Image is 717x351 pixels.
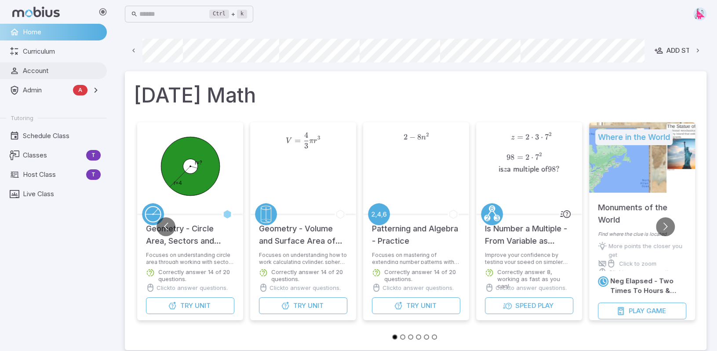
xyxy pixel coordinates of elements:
span: 3 [317,135,320,141]
span: Speed [515,301,536,311]
a: Time [598,276,608,287]
span: a multiple of [507,165,548,174]
h1: [DATE] Math [134,80,698,110]
span: T [86,151,101,160]
h6: Neg Elapsed - Two Times To Hours & Minutes - Quarter Hours [610,276,686,296]
span: n [421,134,426,141]
button: TryUnit [372,297,460,314]
p: Correctly answer 14 of 20 questions. [271,268,347,282]
button: TryUnit [259,297,347,314]
span: 3 [304,141,308,150]
a: Patterning [368,203,390,225]
button: Go to slide 3 [408,334,413,340]
img: right-triangle.svg [693,7,706,21]
a: Circles [142,203,164,225]
text: r=4 [174,179,182,186]
p: Correctly answer 14 of 20 questions. [384,268,460,282]
span: Play [629,306,644,316]
h5: Patterning and Algebra - Practice [372,214,460,247]
span: Try [406,301,419,311]
span: r [313,137,317,145]
p: Click to answer questions. [608,268,680,277]
span: 2 [426,132,429,138]
span: is [499,165,503,174]
span: ⋅ [531,132,533,142]
button: PlayGame [598,303,686,319]
span: = [517,132,523,142]
button: Go to slide 5 [424,334,429,340]
span: A [73,86,87,95]
p: Find where the clue is located [598,230,686,238]
p: Correctly answer 14 of 20 questions. [158,268,234,282]
p: Click to answer questions. [157,283,228,292]
span: ⋅ [541,132,543,142]
button: SpeedPlay [485,297,573,314]
p: Focuses on mastering of extending number patterns with algebra. [372,252,460,264]
span: 2 [549,131,551,137]
span: z [503,166,507,173]
span: Live Class [23,189,101,199]
span: Account [23,66,101,76]
div: Add Student [654,46,713,55]
span: Admin [23,85,69,95]
button: Go to slide 2 [400,334,405,340]
span: 4 [304,131,308,140]
h5: Is Number a Multiple - From Variable as Factors [485,214,573,247]
kbd: Ctrl [209,10,229,18]
p: Click to answer questions. [382,283,454,292]
span: ​ [552,132,553,150]
p: Focuses on understanding how to work calculating cylinder, sphere, cone, and pyramid volumes and ... [259,252,347,264]
span: Classes [23,150,83,160]
a: Geometry 3D [255,203,277,225]
span: Game [646,306,666,316]
a: Factors/Primes [481,203,503,225]
button: Go to next slide [656,217,675,236]
span: Curriculum [23,47,101,56]
p: Improve your confidence by testing your speed on simpler questions. [485,252,573,264]
span: 3 [535,132,539,142]
span: Tutoring [11,114,33,122]
button: Go to slide 6 [432,334,437,340]
button: TryUnit [146,297,234,314]
p: Click to answer questions. [495,283,567,292]
span: Unit [195,301,211,311]
h5: Geometry - Volume and Surface Area of Complex 3D Shapes - Practice [259,214,347,247]
span: 98 [548,165,556,174]
span: Unit [308,301,324,311]
span: z [511,134,514,141]
h5: Monuments of the World [598,193,686,226]
span: 2 [525,132,529,142]
span: π [309,137,313,145]
p: Focuses on understanding circle area through working with sectors and donuts. [146,252,234,264]
kbd: k [237,10,247,18]
span: − [409,132,415,142]
button: Go to slide 1 [392,334,397,340]
span: T [86,170,101,179]
span: 2 [404,132,408,142]
span: Try [180,301,193,311]
span: ? [556,165,560,174]
h5: Geometry - Circle Area, Sectors and Donuts - Intro [146,214,234,247]
span: Host Class [23,170,83,179]
span: V [286,137,291,145]
p: Click to zoom [619,259,656,268]
span: Home [23,27,101,37]
span: 8 [417,132,421,142]
p: Correctly answer 8, working as fast as you can! [497,268,573,289]
h5: Where in the World [595,129,673,145]
button: Go to previous slide [157,217,175,236]
span: Play [538,301,553,311]
span: 7 [545,132,549,142]
span: Unit [421,301,437,311]
button: Go to slide 4 [416,334,421,340]
div: + [209,9,247,19]
span: Try [293,301,306,311]
text: r=? [194,159,202,166]
span: Schedule Class [23,131,101,141]
span: ​ [308,132,309,143]
span: = [295,136,301,145]
p: Click to answer questions. [269,283,341,292]
p: More points the closer you get [608,241,686,259]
